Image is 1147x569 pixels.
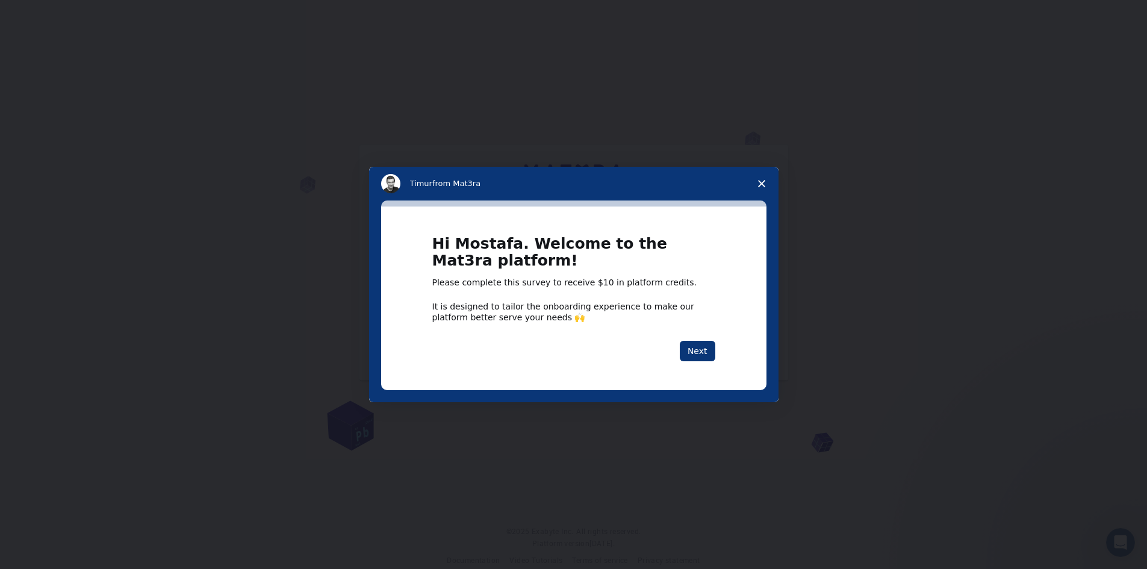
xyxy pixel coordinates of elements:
[432,301,715,323] div: It is designed to tailor the onboarding experience to make our platform better serve your needs 🙌
[432,235,715,277] h1: Hi Mostafa. Welcome to the Mat3ra platform!
[381,174,400,193] img: Profile image for Timur
[432,277,715,289] div: Please complete this survey to receive $10 in platform credits.
[432,179,480,188] span: from Mat3ra
[410,179,432,188] span: Timur
[24,8,67,19] span: Support
[745,167,779,201] span: Close survey
[680,341,715,361] button: Next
